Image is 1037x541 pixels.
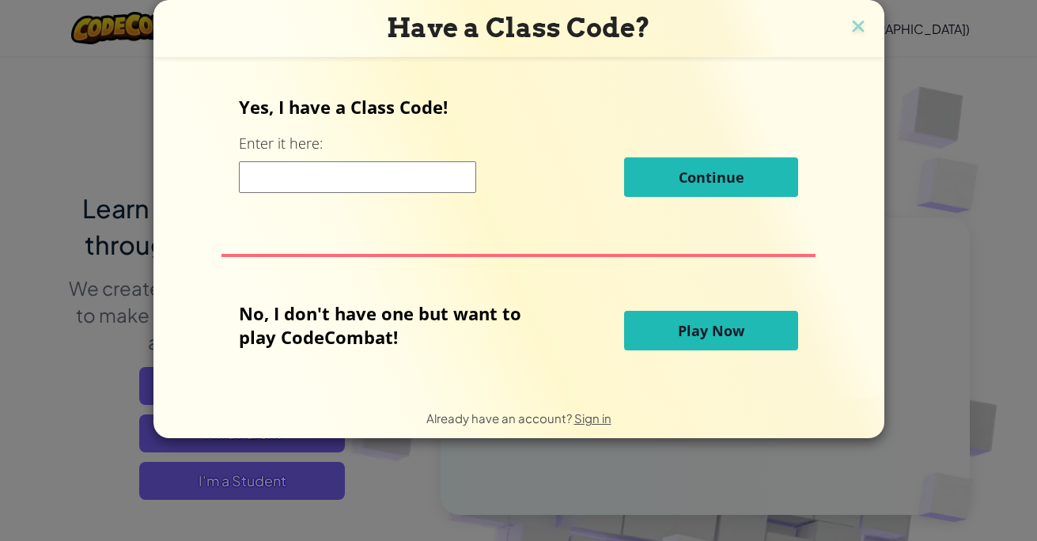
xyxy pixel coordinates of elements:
[848,16,869,40] img: close icon
[426,410,574,426] span: Already have an account?
[239,134,323,153] label: Enter it here:
[387,12,650,44] span: Have a Class Code?
[624,311,798,350] button: Play Now
[624,157,798,197] button: Continue
[679,168,744,187] span: Continue
[574,410,611,426] a: Sign in
[678,321,744,340] span: Play Now
[239,95,798,119] p: Yes, I have a Class Code!
[239,301,545,349] p: No, I don't have one but want to play CodeCombat!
